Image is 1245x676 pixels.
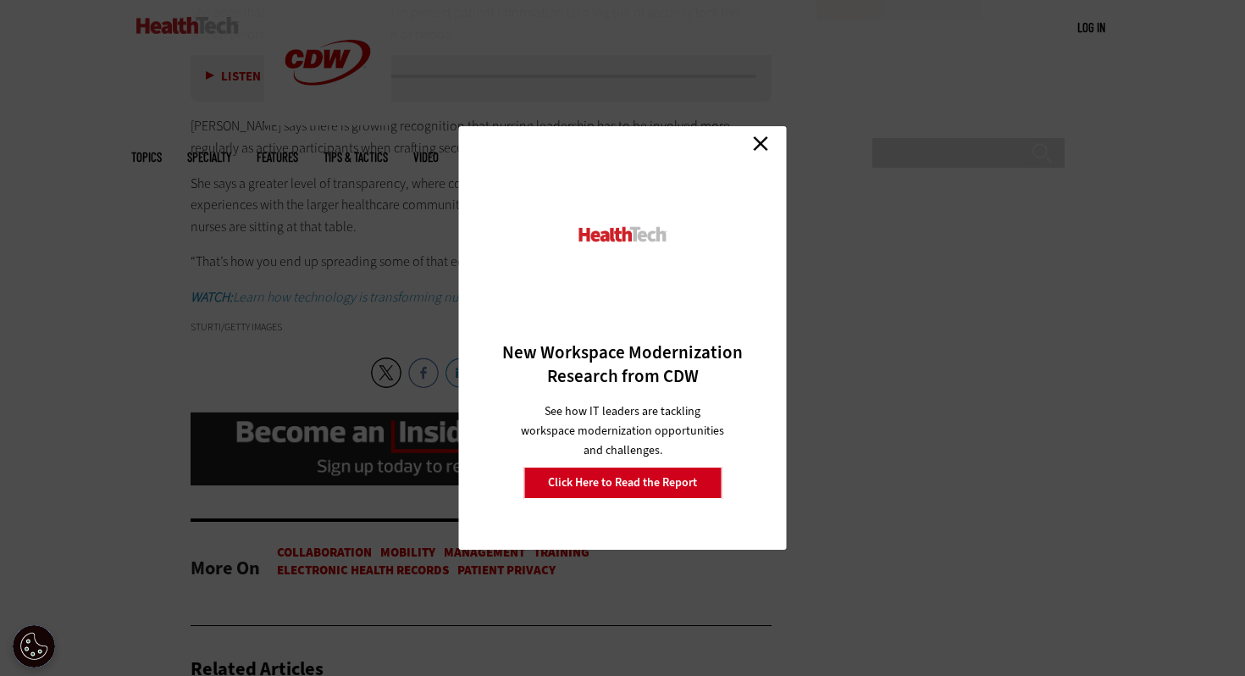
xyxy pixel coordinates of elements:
[13,625,55,668] button: Open Preferences
[13,625,55,668] div: Cookie Settings
[518,402,728,460] p: See how IT leaders are tackling workspace modernization opportunities and challenges.
[489,341,757,388] h3: New Workspace Modernization Research from CDW
[523,467,722,499] a: Click Here to Read the Report
[577,225,669,243] img: HealthTech_0.png
[748,130,773,156] a: Close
